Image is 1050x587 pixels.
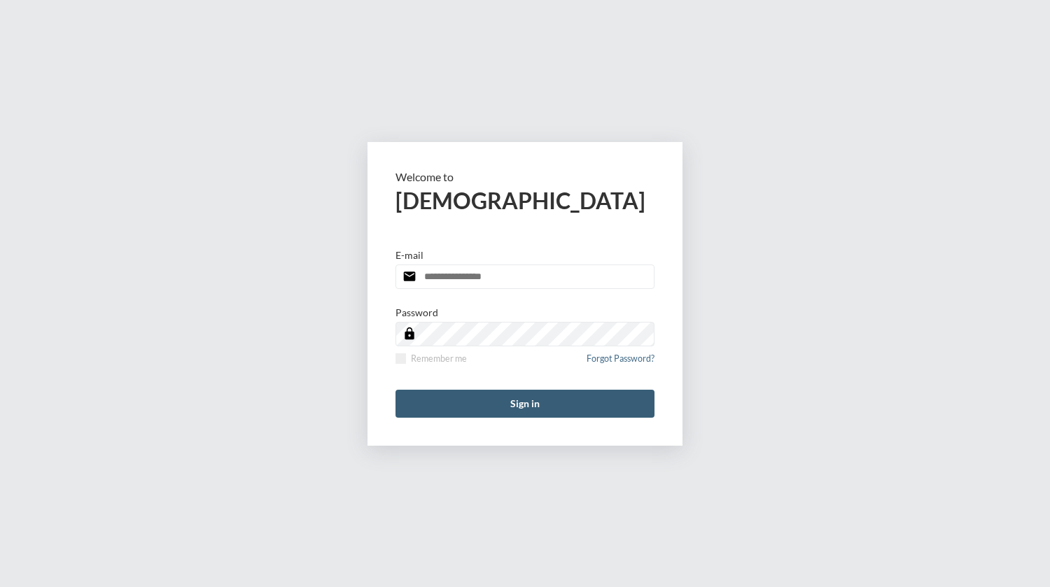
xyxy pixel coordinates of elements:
[395,187,654,214] h2: [DEMOGRAPHIC_DATA]
[395,390,654,418] button: Sign in
[395,170,654,183] p: Welcome to
[395,249,423,261] p: E-mail
[395,306,438,318] p: Password
[395,353,467,364] label: Remember me
[587,353,654,372] a: Forgot Password?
